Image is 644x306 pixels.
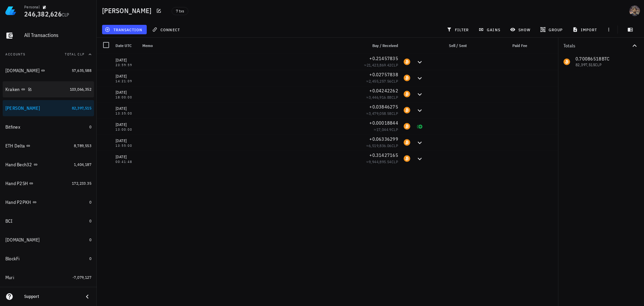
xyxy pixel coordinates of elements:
[364,62,398,68] span: ≈
[70,87,91,92] span: 103,066,352
[570,25,601,34] button: import
[3,138,94,154] a: ETH Delta 8,789,553
[116,160,137,164] div: 00:41:48
[3,100,94,116] a: [PERSON_NAME] 82,397,515
[366,95,398,100] span: ≈
[116,112,137,115] div: 13:35:00
[369,152,398,158] span: +0.31427165
[369,79,392,84] span: 2,455,257.56
[358,38,401,54] div: Buy / Received
[5,68,40,74] div: [DOMAIN_NAME]
[392,79,398,84] span: CLP
[116,73,137,80] div: [DATE]
[511,27,531,32] span: show
[73,275,91,280] span: -7,079,127
[3,157,94,173] a: Hand Bech32 1,404,187
[476,25,504,34] button: gains
[392,62,398,68] span: CLP
[404,91,410,97] div: BTC-icon
[24,4,40,10] div: Personal
[3,62,94,79] a: [DOMAIN_NAME] 57,635,588
[369,111,392,116] span: 3,479,058.58
[3,46,94,62] button: AccountsTotal CLP
[116,96,137,99] div: 18:00:00
[24,294,78,299] div: Support
[24,32,91,38] div: All Transactions
[369,95,392,100] span: 3,446,916.88
[5,256,20,262] div: BlockFi
[116,89,137,96] div: [DATE]
[5,105,40,111] div: [PERSON_NAME]
[404,107,410,114] div: BTC-icon
[24,9,62,18] span: 246,382,626
[176,7,184,15] span: 7 txs
[449,43,467,48] span: Sell / Sent
[5,162,32,168] div: Hand Bech32
[3,269,94,286] a: Muri -7,079,127
[74,162,91,167] span: 1,404,187
[3,194,94,210] a: Hand P2PKH 0
[89,256,91,261] span: 0
[369,55,398,61] span: +0.21457835
[369,143,392,148] span: 6,519,836.06
[366,143,398,148] span: ≈
[404,155,410,162] div: BTC-icon
[5,87,20,92] div: Kraken
[5,124,20,130] div: Bitfinex
[558,38,644,54] button: Totals
[116,63,137,67] div: 23:59:59
[89,200,91,205] span: 0
[542,27,563,32] span: group
[392,111,398,116] span: CLP
[116,121,137,128] div: [DATE]
[106,27,142,32] span: transaction
[89,124,91,129] span: 0
[574,27,597,32] span: import
[374,127,398,132] span: ≈
[507,25,535,34] button: show
[366,79,398,84] span: ≈
[372,43,398,48] span: Buy / Received
[426,38,469,54] div: Sell / Sent
[3,175,94,191] a: Hand P2SH 172,233.35
[404,139,410,146] div: BTC-icon
[3,232,94,248] a: [DOMAIN_NAME] 0
[5,237,40,243] div: [DOMAIN_NAME]
[376,127,392,132] span: 17,044.9
[5,143,25,149] div: ETH Delta
[5,275,14,280] div: Muri
[392,95,398,100] span: CLP
[89,237,91,242] span: 0
[149,25,184,34] button: connect
[74,143,91,148] span: 8,789,553
[65,52,85,56] span: Total CLP
[3,251,94,267] a: BlockFi 0
[5,200,31,205] div: Hand P2PKH
[62,12,70,18] span: CLP
[563,43,631,48] div: Totals
[72,68,91,73] span: 57,635,588
[116,144,137,147] div: 13:55:00
[404,75,410,81] div: BTC-icon
[481,38,530,54] div: Paid Fee
[369,120,398,126] span: +0.00018844
[3,81,94,97] a: Kraken 103,066,352
[116,137,137,144] div: [DATE]
[5,218,13,224] div: BCI
[448,27,469,32] span: filter
[367,62,392,68] span: 21,423,869.42
[3,213,94,229] a: BCI 0
[392,159,398,164] span: CLP
[5,181,28,186] div: Hand P2SH
[116,154,137,160] div: [DATE]
[116,43,132,48] span: Date UTC
[102,5,154,16] h1: [PERSON_NAME]
[369,88,398,94] span: +0.04242262
[392,127,398,132] span: CLP
[89,218,91,223] span: 0
[153,27,180,32] span: connect
[369,72,398,78] span: +0.02757838
[116,80,137,83] div: 14:21:09
[629,5,640,16] div: avatar
[102,25,147,34] button: transaction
